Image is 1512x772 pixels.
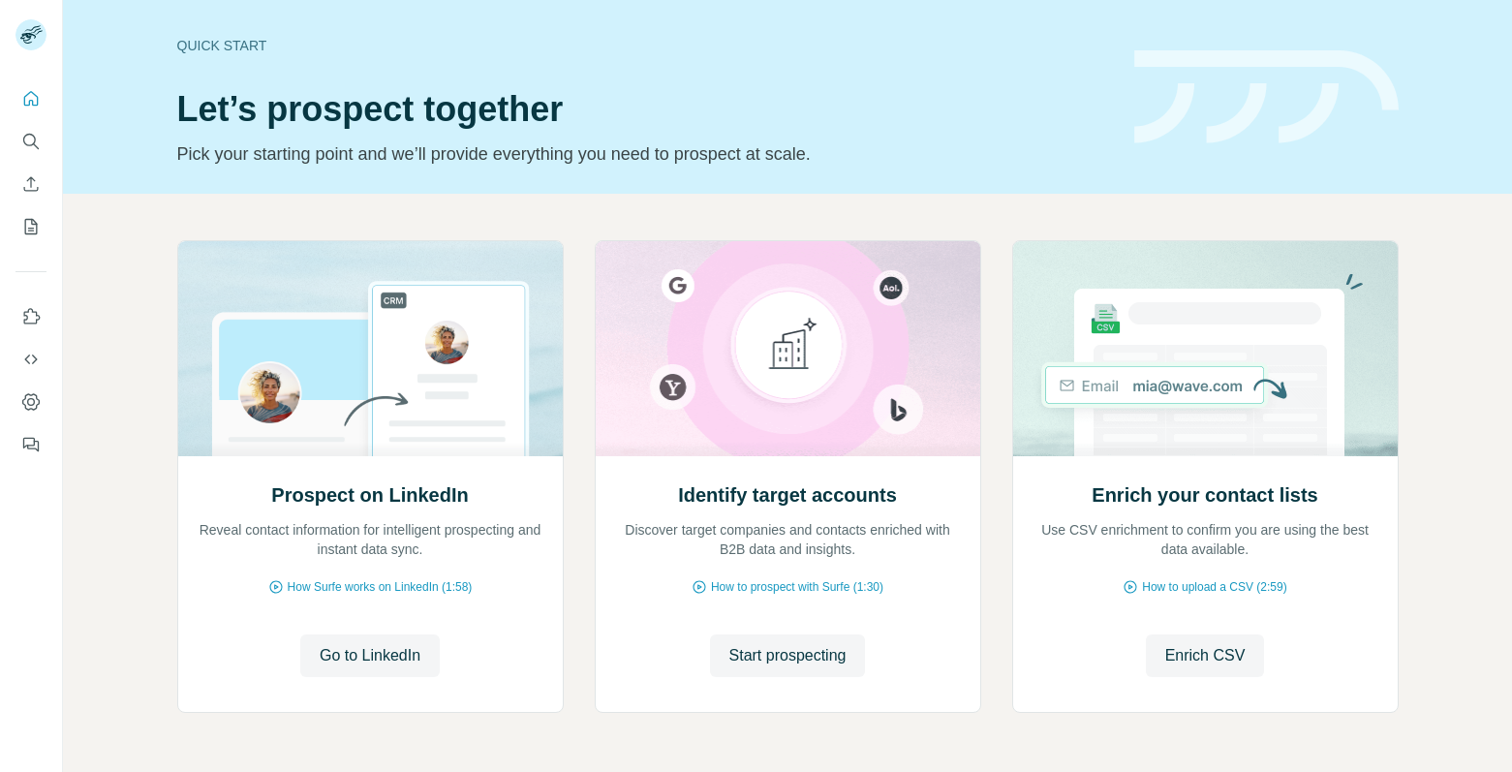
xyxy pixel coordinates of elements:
h2: Enrich your contact lists [1092,481,1317,509]
button: Enrich CSV [15,167,46,201]
button: Start prospecting [710,634,866,677]
span: How to upload a CSV (2:59) [1142,578,1286,596]
h2: Identify target accounts [678,481,897,509]
img: Enrich your contact lists [1012,241,1399,456]
img: Prospect on LinkedIn [177,241,564,456]
p: Use CSV enrichment to confirm you are using the best data available. [1033,520,1378,559]
h1: Let’s prospect together [177,90,1111,129]
span: How to prospect with Surfe (1:30) [711,578,883,596]
p: Discover target companies and contacts enriched with B2B data and insights. [615,520,961,559]
button: Use Surfe on LinkedIn [15,299,46,334]
span: Enrich CSV [1165,644,1246,667]
button: Search [15,124,46,159]
button: Feedback [15,427,46,462]
button: My lists [15,209,46,244]
button: Quick start [15,81,46,116]
span: Go to LinkedIn [320,644,420,667]
p: Reveal contact information for intelligent prospecting and instant data sync. [198,520,543,559]
button: Dashboard [15,385,46,419]
span: How Surfe works on LinkedIn (1:58) [288,578,473,596]
button: Use Surfe API [15,342,46,377]
img: Identify target accounts [595,241,981,456]
button: Enrich CSV [1146,634,1265,677]
h2: Prospect on LinkedIn [271,481,468,509]
span: Start prospecting [729,644,847,667]
p: Pick your starting point and we’ll provide everything you need to prospect at scale. [177,140,1111,168]
div: Quick start [177,36,1111,55]
img: banner [1134,50,1399,144]
button: Go to LinkedIn [300,634,440,677]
